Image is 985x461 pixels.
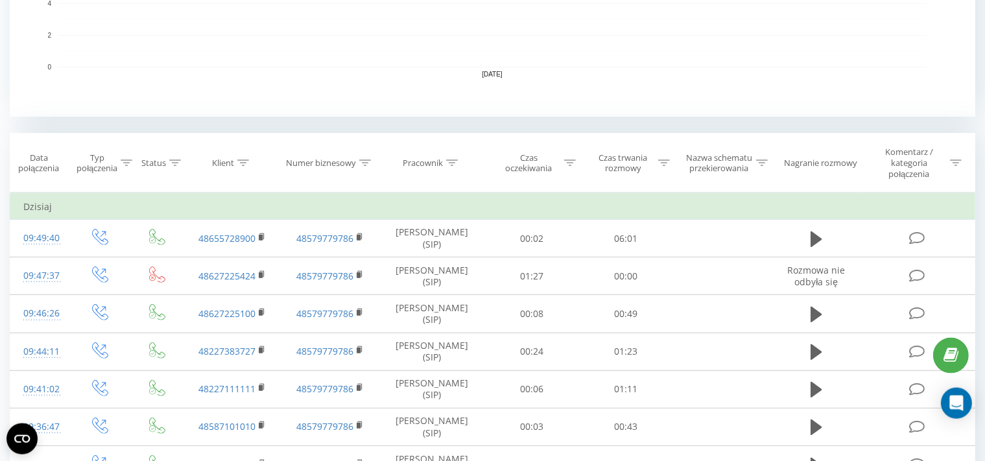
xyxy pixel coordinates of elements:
[497,152,561,174] div: Czas oczekiwania
[485,408,579,445] td: 00:03
[212,158,234,169] div: Klient
[579,408,673,445] td: 00:43
[198,345,255,357] a: 48227383727
[286,158,356,169] div: Numer biznesowy
[787,264,845,288] span: Rozmowa nie odbyła się
[23,339,57,364] div: 09:44:11
[871,147,947,180] div: Komentarz / kategoria połączenia
[23,301,57,326] div: 09:46:26
[579,333,673,370] td: 01:23
[6,423,38,455] button: Open CMP widget
[198,383,255,395] a: 48227111111
[198,307,255,320] a: 48627225100
[77,152,117,174] div: Typ połączenia
[784,158,857,169] div: Nagranie rozmowy
[296,270,353,282] a: 48579779786
[579,257,673,295] td: 00:00
[379,220,485,257] td: [PERSON_NAME] (SIP)
[485,220,579,257] td: 00:02
[198,420,255,432] a: 48587101010
[485,295,579,333] td: 00:08
[579,220,673,257] td: 06:01
[23,226,57,251] div: 09:49:40
[296,307,353,320] a: 48579779786
[591,152,655,174] div: Czas trwania rozmowy
[296,345,353,357] a: 48579779786
[296,383,353,395] a: 48579779786
[47,32,51,39] text: 2
[47,64,51,71] text: 0
[296,232,353,244] a: 48579779786
[379,408,485,445] td: [PERSON_NAME] (SIP)
[482,71,503,78] text: [DATE]
[10,152,67,174] div: Data połączenia
[485,257,579,295] td: 01:27
[485,333,579,370] td: 00:24
[403,158,443,169] div: Pracownik
[198,270,255,282] a: 48627225424
[23,263,57,289] div: 09:47:37
[379,257,485,295] td: [PERSON_NAME] (SIP)
[379,295,485,333] td: [PERSON_NAME] (SIP)
[379,370,485,408] td: [PERSON_NAME] (SIP)
[23,414,57,440] div: 09:36:47
[10,194,975,220] td: Dzisiaj
[23,377,57,402] div: 09:41:02
[141,158,166,169] div: Status
[296,420,353,432] a: 48579779786
[579,370,673,408] td: 01:11
[198,232,255,244] a: 48655728900
[941,388,972,419] div: Open Intercom Messenger
[485,370,579,408] td: 00:06
[379,333,485,370] td: [PERSON_NAME] (SIP)
[685,152,753,174] div: Nazwa schematu przekierowania
[579,295,673,333] td: 00:49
